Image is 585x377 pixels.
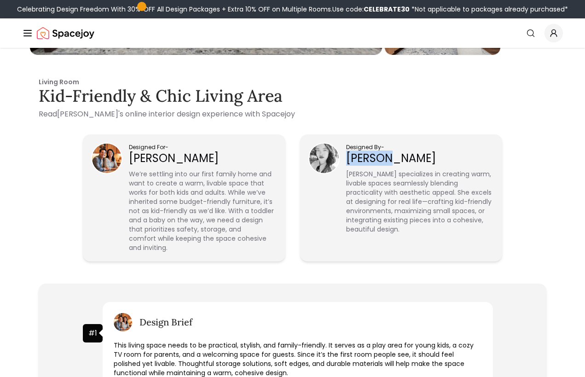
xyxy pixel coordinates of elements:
p: We’re settling into our first family home and want to create a warm, livable space that works for... [129,169,276,252]
p: Living Room [39,77,546,87]
img: Spacejoy Logo [37,24,94,42]
p: Designed By - [346,144,493,151]
a: Spacejoy [37,24,94,42]
p: [PERSON_NAME] [129,151,276,166]
span: *Not applicable to packages already purchased* [410,5,568,14]
img: Customer image [114,313,132,331]
span: Use code: [332,5,410,14]
nav: Global [22,18,563,48]
p: Designed For - [129,144,276,151]
div: 1 [83,324,103,342]
h3: Kid-Friendly & Chic Living Area [39,87,546,105]
div: Celebrating Design Freedom With 30% OFF All Design Packages + Extra 10% OFF on Multiple Rooms. [17,5,568,14]
p: [PERSON_NAME] [346,151,493,166]
p: Read [PERSON_NAME] 's online interior design experience with Spacejoy [39,109,546,120]
b: CELEBRATE30 [364,5,410,14]
p: [PERSON_NAME] specializes in creating warm, livable spaces seamlessly blending practicality with ... [346,169,493,234]
h2: Design Brief [139,316,192,329]
span: # [88,328,95,338]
